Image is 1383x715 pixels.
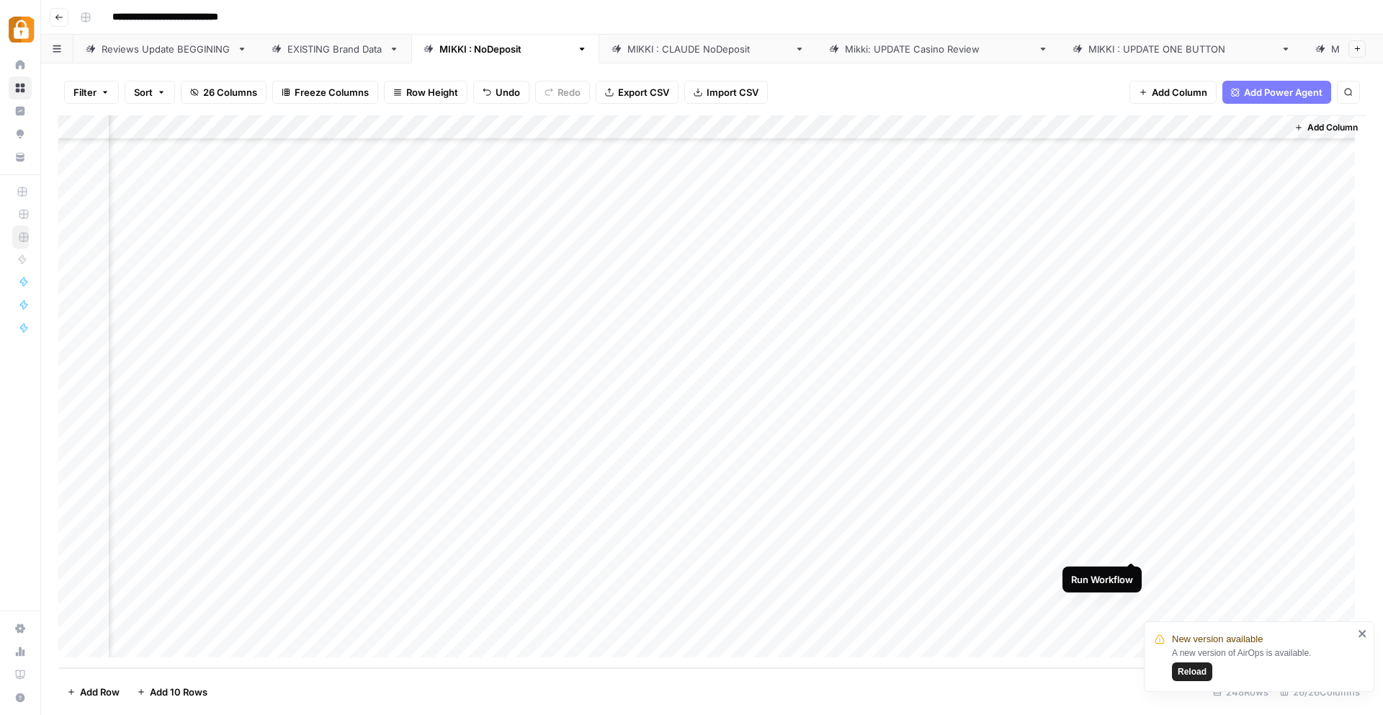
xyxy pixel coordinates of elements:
a: Home [9,53,32,76]
a: Insights [9,99,32,123]
a: Usage [9,640,32,663]
a: Opportunities [9,123,32,146]
div: Reviews Update BEGGINING [102,42,231,56]
button: Import CSV [684,81,768,104]
button: close [1358,628,1368,639]
span: New version available [1172,632,1263,647]
div: [PERSON_NAME] : NoDeposit [439,42,571,56]
button: 26 Columns [181,81,267,104]
span: Undo [496,85,520,99]
button: Add Power Agent [1222,81,1331,104]
span: Add Column [1307,121,1358,134]
button: Reload [1172,662,1212,681]
span: Filter [73,85,97,99]
img: Adzz Logo [9,17,35,43]
button: Add 10 Rows [128,680,216,703]
span: Export CSV [618,85,669,99]
button: Redo [535,81,590,104]
button: Sort [125,81,175,104]
span: Add Row [80,685,120,699]
span: Add Power Agent [1244,85,1322,99]
button: Undo [473,81,529,104]
div: A new version of AirOps is available. [1172,647,1353,681]
div: [PERSON_NAME] : UPDATE ONE BUTTON [1088,42,1275,56]
a: [PERSON_NAME] : [PERSON_NAME] [599,35,817,63]
button: Export CSV [596,81,679,104]
span: Freeze Columns [295,85,369,99]
a: Your Data [9,146,32,169]
span: Sort [134,85,153,99]
div: Run Workflow [1071,572,1133,587]
div: 248 Rows [1207,680,1274,703]
span: Reload [1178,665,1207,678]
button: Add Column [1129,81,1217,104]
button: Filter [64,81,119,104]
button: Help + Support [9,686,32,709]
span: Add 10 Rows [150,685,207,699]
div: 26/26 Columns [1274,680,1366,703]
a: EXISTING Brand Data [259,35,411,63]
a: Learning Hub [9,663,32,686]
button: Workspace: Adzz [9,12,32,48]
a: Reviews Update BEGGINING [73,35,259,63]
button: Add Column [1289,118,1364,137]
span: 26 Columns [203,85,257,99]
div: [PERSON_NAME] : [PERSON_NAME] [627,42,789,56]
div: [PERSON_NAME]: UPDATE Casino Review [845,42,1032,56]
div: EXISTING Brand Data [287,42,383,56]
a: [PERSON_NAME]: UPDATE Casino Review [817,35,1060,63]
span: Row Height [406,85,458,99]
span: Import CSV [707,85,758,99]
a: Settings [9,617,32,640]
a: [PERSON_NAME] : UPDATE ONE BUTTON [1060,35,1303,63]
button: Row Height [384,81,467,104]
button: Add Row [58,680,128,703]
button: Freeze Columns [272,81,378,104]
a: Browse [9,76,32,99]
span: Add Column [1152,85,1207,99]
span: Redo [558,85,581,99]
a: [PERSON_NAME] : NoDeposit [411,35,599,63]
